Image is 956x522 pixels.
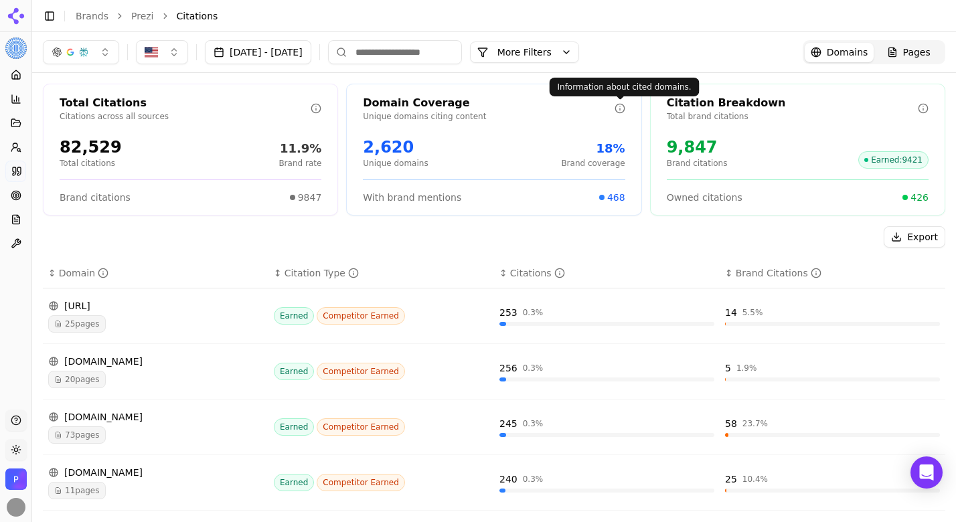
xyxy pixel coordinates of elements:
span: Earned : 9421 [858,151,929,169]
span: With brand mentions [363,191,461,204]
div: 9,847 [667,137,728,158]
div: Brand Citations [736,266,821,280]
div: Domain [59,266,108,280]
p: Total citations [60,158,122,169]
div: 0.3 % [523,418,544,429]
div: 245 [499,417,517,430]
div: 2,620 [363,137,428,158]
button: Export [884,226,945,248]
div: Open Intercom Messenger [910,456,943,489]
div: Citations [510,266,565,280]
div: Total Citations [60,95,311,111]
div: Information about cited domains. [550,78,700,96]
div: 58 [725,417,737,430]
a: Brands [76,11,108,21]
span: Owned citations [667,191,742,204]
span: 20 pages [48,371,106,388]
span: Competitor Earned [317,363,405,380]
span: 468 [607,191,625,204]
div: [DOMAIN_NAME] [48,466,263,479]
div: [URL] [48,299,263,313]
div: 240 [499,472,517,486]
div: Citation Breakdown [667,95,918,111]
th: totalCitationCount [494,258,720,288]
p: Total brand citations [667,111,918,122]
p: Brand citations [667,158,728,169]
div: 18% [561,139,625,158]
div: ↕Brand Citations [725,266,940,280]
div: Citation Type [285,266,359,280]
span: 73 pages [48,426,106,444]
button: Open organization switcher [5,468,27,490]
th: citationTypes [268,258,494,288]
div: 253 [499,306,517,319]
p: Brand rate [278,158,321,169]
div: Domain Coverage [363,95,614,111]
button: More Filters [470,41,579,63]
img: United States [145,46,158,59]
div: 23.7 % [742,418,768,429]
div: 10.4 % [742,474,768,485]
span: Brand citations [60,191,131,204]
span: Domains [827,46,868,59]
div: 0.3 % [523,307,544,318]
img: Terry Moore [7,498,25,517]
a: Prezi [131,9,154,23]
div: 256 [499,361,517,375]
span: Pages [903,46,931,59]
div: [DOMAIN_NAME] [48,410,263,424]
span: Earned [274,474,314,491]
div: 0.3 % [523,363,544,373]
div: 5.5 % [742,307,763,318]
button: Open user button [7,498,25,517]
p: Citations across all sources [60,111,311,122]
span: Competitor Earned [317,307,405,325]
img: Prezi [5,468,27,490]
div: 5 [725,361,731,375]
span: 9847 [298,191,322,204]
span: Earned [274,418,314,436]
div: 0.3 % [523,474,544,485]
button: Current brand: Prezi [5,37,27,59]
div: ↕Citation Type [274,266,489,280]
div: ↕Citations [499,266,714,280]
th: brandCitationCount [720,258,945,288]
span: Earned [274,307,314,325]
div: 25 [725,472,737,486]
span: Competitor Earned [317,418,405,436]
p: Unique domains citing content [363,111,614,122]
span: Competitor Earned [317,474,405,491]
span: 11 pages [48,482,106,499]
span: 426 [910,191,929,204]
div: 11.9% [278,139,321,158]
img: Prezi [5,37,27,59]
div: ↕Domain [48,266,263,280]
th: domain [43,258,268,288]
div: 14 [725,306,737,319]
p: Unique domains [363,158,428,169]
nav: breadcrumb [76,9,919,23]
span: Earned [274,363,314,380]
div: 1.9 % [736,363,757,373]
p: Brand coverage [561,158,625,169]
div: [DOMAIN_NAME] [48,355,263,368]
div: 82,529 [60,137,122,158]
span: 25 pages [48,315,106,333]
button: [DATE] - [DATE] [205,40,311,64]
span: Citations [177,9,218,23]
